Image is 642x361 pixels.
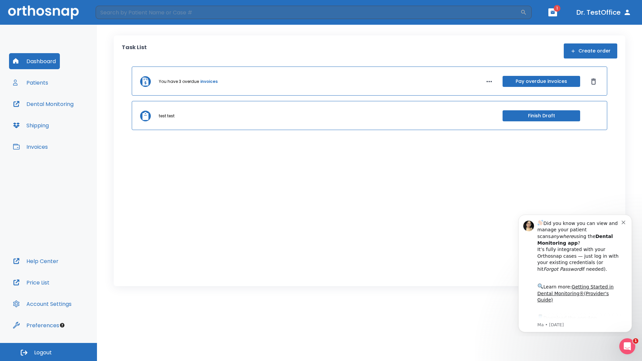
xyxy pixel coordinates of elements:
[9,75,52,91] button: Patients
[503,76,580,87] button: Pay overdue invoices
[503,110,580,121] button: Finish Draft
[554,5,560,12] span: 1
[633,338,638,344] span: 1
[619,338,635,354] iframe: Intercom live chat
[96,6,520,19] input: Search by Patient Name or Case #
[200,79,218,85] a: invoices
[8,5,79,19] img: Orthosnap
[29,113,113,119] p: Message from Ma, sent 4w ago
[508,209,642,336] iframe: Intercom notifications message
[9,139,52,155] button: Invoices
[574,6,634,18] button: Dr. TestOffice
[159,79,199,85] p: You have 3 overdue
[588,76,599,87] button: Dismiss
[113,10,119,16] button: Dismiss notification
[159,113,175,119] p: test test
[564,43,617,58] button: Create order
[122,43,147,58] p: Task List
[29,105,113,139] div: Download the app: | ​ Let us know if you need help getting started!
[34,349,52,356] span: Logout
[59,322,65,328] div: Tooltip anchor
[9,317,63,333] button: Preferences
[9,117,53,133] button: Shipping
[9,96,78,112] button: Dental Monitoring
[9,253,63,269] button: Help Center
[9,274,53,290] button: Price List
[9,296,76,312] button: Account Settings
[9,53,60,69] button: Dashboard
[29,107,89,119] a: App Store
